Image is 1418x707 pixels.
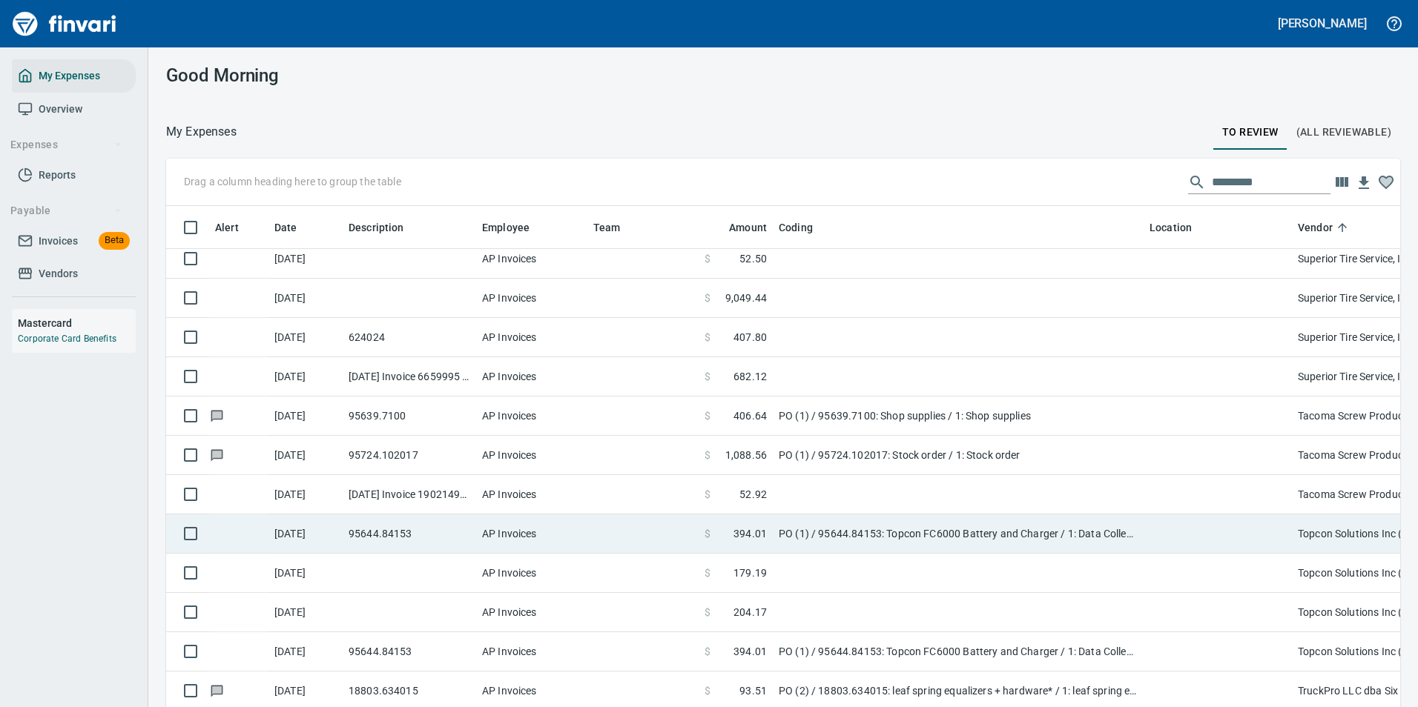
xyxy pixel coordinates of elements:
button: Payable [4,197,128,225]
span: $ [705,330,710,345]
span: $ [705,369,710,384]
td: 95639.7100 [343,396,476,436]
span: 52.50 [739,251,767,266]
td: AP Invoices [476,279,587,318]
span: $ [705,448,710,462]
td: AP Invoices [476,396,587,436]
td: [DATE] [268,632,343,671]
button: Choose columns to display [1330,171,1353,193]
span: Team [593,219,621,236]
span: 93.51 [739,683,767,698]
span: Description [349,219,404,236]
span: $ [705,487,710,502]
span: 9,049.44 [725,291,767,305]
td: [DATE] [268,554,343,593]
h3: Good Morning [166,65,554,86]
span: Payable [10,202,122,220]
td: [DATE] [268,239,343,279]
p: Drag a column heading here to group the table [184,174,401,189]
a: Corporate Card Benefits [18,333,116,344]
td: AP Invoices [476,554,587,593]
nav: breadcrumb [166,123,237,141]
span: My Expenses [39,67,100,85]
img: Finvari [9,6,120,42]
td: [DATE] [268,396,343,436]
a: InvoicesBeta [12,225,136,258]
span: 394.01 [733,644,767,659]
td: PO (1) / 95639.7100: Shop supplies / 1: Shop supplies [773,396,1144,436]
td: AP Invoices [476,357,587,396]
button: Column choices favorited. Click to reset to default [1375,171,1397,193]
td: [DATE] [268,436,343,475]
span: Amount [729,219,767,236]
span: $ [705,291,710,305]
span: Coding [779,219,832,236]
td: AP Invoices [476,318,587,357]
span: $ [705,565,710,580]
td: [DATE] [268,475,343,514]
span: Vendor [1298,219,1352,236]
td: 95644.84153 [343,632,476,671]
td: [DATE] Invoice 6659995 from Superior Tire Service, Inc (1-10991) [343,357,476,396]
td: AP Invoices [476,632,587,671]
td: [DATE] Invoice 190214993-00 from Tacoma Screw Products Inc (1-10999) [343,475,476,514]
td: AP Invoices [476,436,587,475]
td: 95644.84153 [343,514,476,554]
span: Invoices [39,232,78,250]
td: AP Invoices [476,475,587,514]
span: $ [705,526,710,541]
span: Has messages [209,411,225,420]
span: Has messages [209,450,225,459]
span: Vendors [39,265,78,283]
td: PO (1) / 95644.84153: Topcon FC6000 Battery and Charger / 1: Data Collector battery and charger [773,514,1144,554]
td: AP Invoices [476,514,587,554]
span: Location [1150,219,1211,236]
p: My Expenses [166,123,237,141]
td: AP Invoices [476,239,587,279]
td: PO (1) / 95724.102017: Stock order / 1: Stock order [773,436,1144,475]
span: $ [705,408,710,423]
span: 52.92 [739,487,767,502]
a: Vendors [12,257,136,291]
span: $ [705,605,710,620]
td: [DATE] [268,357,343,396]
td: 624024 [343,318,476,357]
span: To Review [1222,123,1279,142]
span: Date [274,219,317,236]
span: (All Reviewable) [1296,123,1391,142]
span: $ [705,251,710,266]
span: Alert [215,219,239,236]
span: Description [349,219,423,236]
button: Expenses [4,131,128,159]
span: Date [274,219,297,236]
td: [DATE] [268,318,343,357]
button: [PERSON_NAME] [1274,12,1371,35]
span: 394.01 [733,526,767,541]
a: Reports [12,159,136,192]
td: [DATE] [268,514,343,554]
span: Expenses [10,136,122,154]
span: Vendor [1298,219,1333,236]
td: [DATE] [268,279,343,318]
span: 179.19 [733,565,767,580]
span: $ [705,683,710,698]
td: AP Invoices [476,593,587,632]
span: Employee [482,219,549,236]
span: Coding [779,219,813,236]
span: Overview [39,100,82,119]
a: My Expenses [12,59,136,93]
h6: Mastercard [18,315,136,331]
span: 204.17 [733,605,767,620]
span: 1,088.56 [725,448,767,462]
span: 407.80 [733,330,767,345]
td: [DATE] [268,593,343,632]
span: Location [1150,219,1192,236]
td: PO (1) / 95644.84153: Topcon FC6000 Battery and Charger / 1: Data Collector battery and charger [773,632,1144,671]
span: Team [593,219,640,236]
span: Amount [710,219,767,236]
button: Download Table [1353,172,1375,194]
td: 95724.102017 [343,436,476,475]
span: $ [705,644,710,659]
a: Overview [12,93,136,126]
